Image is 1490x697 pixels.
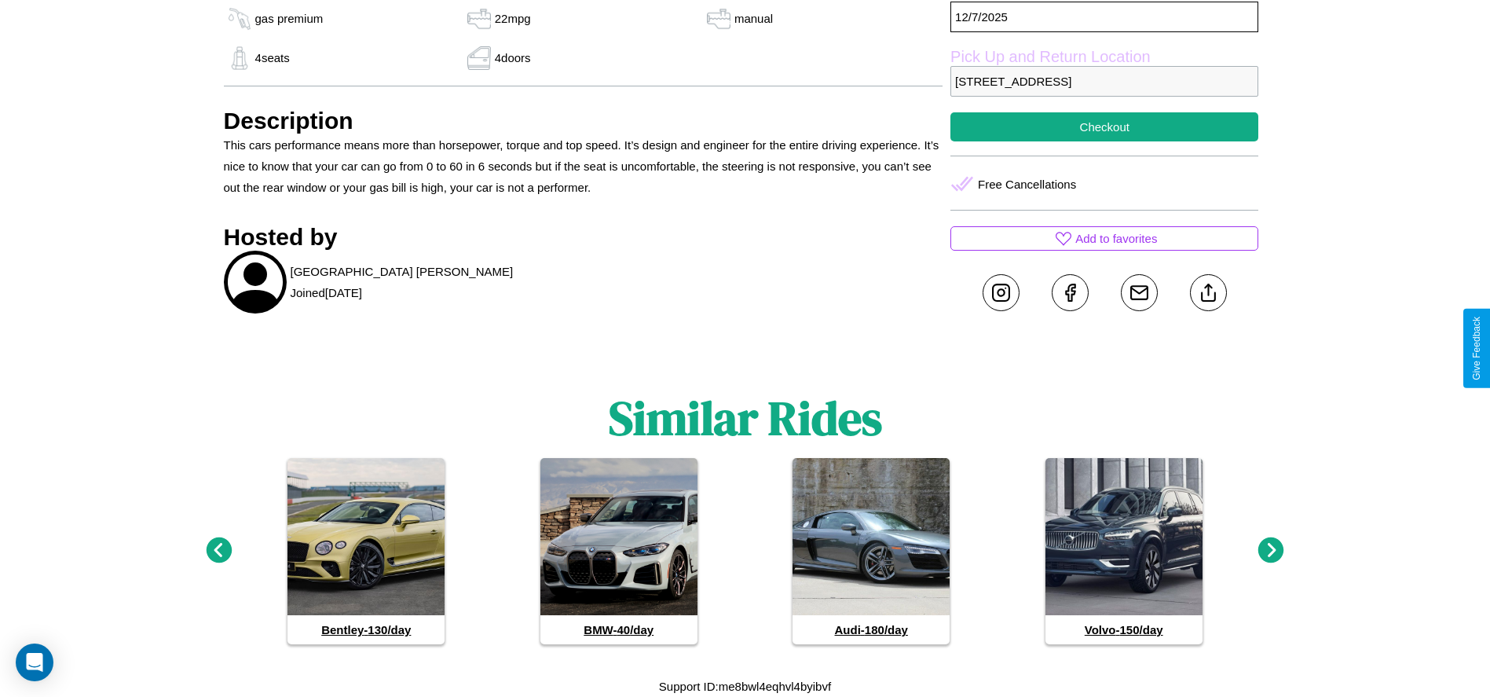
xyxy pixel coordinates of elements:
div: Open Intercom Messenger [16,644,53,681]
label: Pick Up and Return Location [950,48,1258,66]
img: gas [463,7,495,31]
p: Support ID: me8bwl4eqhvl4byibvf [659,676,831,697]
p: Free Cancellations [978,174,1076,195]
p: This cars performance means more than horsepower, torque and top speed. It’s design and engineer ... [224,134,943,198]
p: 4 doors [495,47,531,68]
p: 12 / 7 / 2025 [950,2,1258,32]
p: [STREET_ADDRESS] [950,66,1258,97]
img: gas [463,46,495,70]
p: Add to favorites [1075,228,1157,249]
h4: Bentley - 130 /day [287,615,445,644]
div: Give Feedback [1471,317,1482,380]
a: Volvo-150/day [1045,458,1203,644]
h4: Volvo - 150 /day [1045,615,1203,644]
p: Joined [DATE] [291,282,362,303]
button: Add to favorites [950,226,1258,251]
p: [GEOGRAPHIC_DATA] [PERSON_NAME] [291,261,514,282]
img: gas [224,46,255,70]
h3: Hosted by [224,224,943,251]
h3: Description [224,108,943,134]
a: Bentley-130/day [287,458,445,644]
button: Checkout [950,112,1258,141]
a: BMW-40/day [540,458,697,644]
h1: Similar Rides [609,386,882,450]
img: gas [703,7,734,31]
a: Audi-180/day [793,458,950,644]
img: gas [224,7,255,31]
p: gas premium [255,8,324,29]
p: manual [734,8,773,29]
p: 22 mpg [495,8,531,29]
h4: BMW - 40 /day [540,615,697,644]
p: 4 seats [255,47,290,68]
h4: Audi - 180 /day [793,615,950,644]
